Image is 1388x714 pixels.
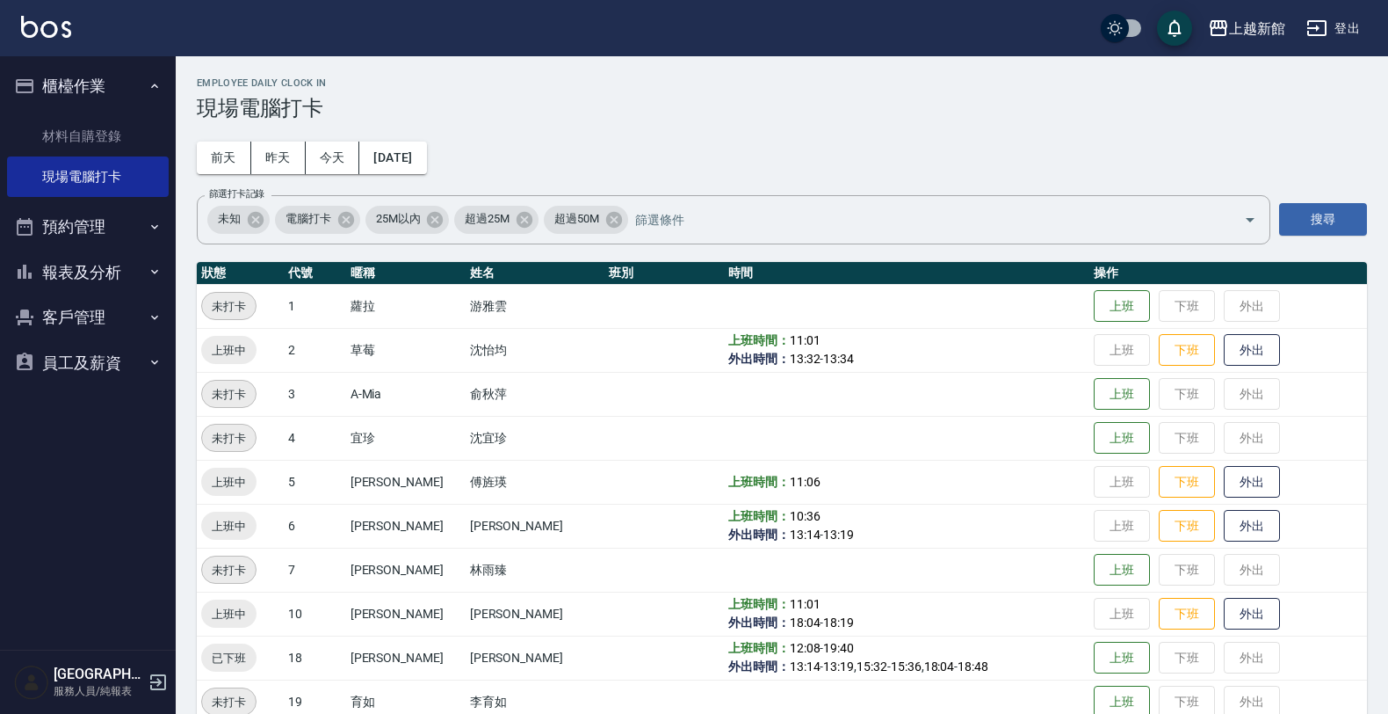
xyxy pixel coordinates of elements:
button: 上班 [1094,378,1150,411]
b: 外出時間： [728,352,790,366]
td: 沈怡均 [466,328,604,372]
th: 操作 [1089,262,1367,285]
td: [PERSON_NAME] [466,592,604,636]
span: 19:40 [823,641,854,655]
b: 上班時間： [728,333,790,347]
div: 超過50M [544,206,628,234]
span: 未打卡 [202,385,256,404]
span: 10:36 [790,509,821,523]
span: 18:19 [823,616,854,630]
span: 25M以內 [365,210,431,228]
span: 11:01 [790,333,821,347]
b: 上班時間： [728,597,790,611]
td: A-Mia [346,372,466,416]
td: [PERSON_NAME] [346,592,466,636]
td: 俞秋萍 [466,372,604,416]
h2: Employee Daily Clock In [197,77,1367,89]
td: 18 [284,636,346,680]
span: 11:06 [790,475,821,489]
td: [PERSON_NAME] [346,504,466,548]
span: 13:14 [790,659,821,674]
button: 上班 [1094,290,1150,323]
div: 上越新館 [1229,18,1285,40]
th: 代號 [284,262,346,285]
td: 10 [284,592,346,636]
img: Person [14,665,49,700]
td: 2 [284,328,346,372]
th: 狀態 [197,262,284,285]
span: 上班中 [201,605,257,623]
b: 上班時間： [728,475,790,489]
div: 電腦打卡 [275,206,360,234]
span: 上班中 [201,473,257,492]
button: 上班 [1094,422,1150,455]
td: 草莓 [346,328,466,372]
b: 外出時間： [728,528,790,542]
span: 未打卡 [202,429,256,448]
td: 游雅雲 [466,284,604,328]
img: Logo [21,16,71,38]
span: 上班中 [201,341,257,360]
td: 6 [284,504,346,548]
td: [PERSON_NAME] [346,548,466,592]
button: 搜尋 [1279,203,1367,236]
td: [PERSON_NAME] [466,636,604,680]
span: 12:08 [790,641,821,655]
b: 上班時間： [728,509,790,523]
a: 現場電腦打卡 [7,157,169,197]
th: 姓名 [466,262,604,285]
button: 客戶管理 [7,295,169,340]
td: 蘿拉 [346,284,466,328]
button: [DATE] [359,142,426,174]
td: [PERSON_NAME] [346,460,466,504]
button: 前天 [197,142,251,174]
button: 下班 [1159,334,1215,367]
button: 員工及薪資 [7,340,169,386]
button: 櫃檯作業 [7,63,169,109]
td: 7 [284,548,346,592]
span: 15:32 [857,659,887,674]
td: 5 [284,460,346,504]
b: 上班時間： [728,641,790,655]
button: 下班 [1159,510,1215,543]
button: 下班 [1159,598,1215,630]
a: 材料自購登錄 [7,116,169,157]
span: 已下班 [201,649,257,667]
td: - [724,328,1089,372]
span: 18:04 [790,616,821,630]
input: 篩選條件 [631,204,1213,235]
td: 沈宜珍 [466,416,604,460]
button: 登出 [1299,12,1367,45]
span: 18:48 [958,659,988,674]
p: 服務人員/純報表 [54,683,143,699]
span: 13:34 [823,352,854,366]
td: - - , - , - [724,636,1089,680]
button: 外出 [1224,334,1280,367]
span: 電腦打卡 [275,210,342,228]
b: 外出時間： [728,616,790,630]
span: 13:19 [823,528,854,542]
button: 外出 [1224,510,1280,543]
div: 未知 [207,206,270,234]
td: [PERSON_NAME] [466,504,604,548]
td: 林雨臻 [466,548,604,592]
h3: 現場電腦打卡 [197,96,1367,120]
button: 上班 [1094,642,1150,674]
label: 篩選打卡記錄 [209,187,264,200]
button: 上越新館 [1201,11,1292,47]
th: 班別 [604,262,724,285]
button: 外出 [1224,466,1280,499]
button: 今天 [306,142,360,174]
td: [PERSON_NAME] [346,636,466,680]
span: 13:14 [790,528,821,542]
span: 13:19 [823,659,854,674]
span: 15:36 [891,659,922,674]
td: - [724,592,1089,636]
button: 上班 [1094,554,1150,586]
span: 超過25M [454,210,520,228]
span: 18:04 [924,659,955,674]
button: 報表及分析 [7,250,169,295]
div: 25M以內 [365,206,450,234]
span: 未打卡 [202,693,256,711]
td: 3 [284,372,346,416]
